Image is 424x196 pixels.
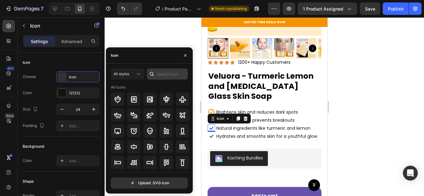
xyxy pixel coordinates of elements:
div: 121212 [69,90,98,96]
button: Save [360,2,380,15]
iframe: Design area [201,17,327,196]
button: 7 [2,2,46,15]
span: / [162,6,164,12]
div: Color [23,158,32,163]
span: Save [365,6,375,11]
p: Icon [30,22,83,29]
input: Search icon [147,68,188,80]
button: Upload .SVG icon [111,177,188,189]
div: Background [23,144,44,149]
span: Need republishing [215,6,247,11]
div: Add... [69,158,98,164]
p: Settings [31,38,48,45]
div: Shape [23,179,34,184]
div: Beta [5,113,15,118]
div: Padding [23,122,46,130]
button: 1 product assigned [298,2,357,15]
div: All icons [111,85,125,90]
span: 1 product assigned [303,6,343,12]
div: Choose [23,74,36,80]
div: Publish [388,6,404,12]
div: Color [23,90,32,96]
button: All styles [111,68,144,80]
div: Icon [111,53,118,58]
span: All styles [114,72,129,76]
button: Publish [383,2,409,15]
span: Product Page - [DATE] 07:29:18 [165,6,194,12]
div: Icon [69,74,98,80]
div: Undo/Redo [117,2,142,15]
div: Open Intercom Messenger [403,166,418,181]
div: 450 [6,66,15,71]
div: Upload .SVG icon [129,180,169,186]
div: Size [23,105,39,114]
div: Add... [69,123,98,129]
div: Icon [23,60,30,65]
p: Advanced [61,38,82,45]
p: 7 [41,5,43,12]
